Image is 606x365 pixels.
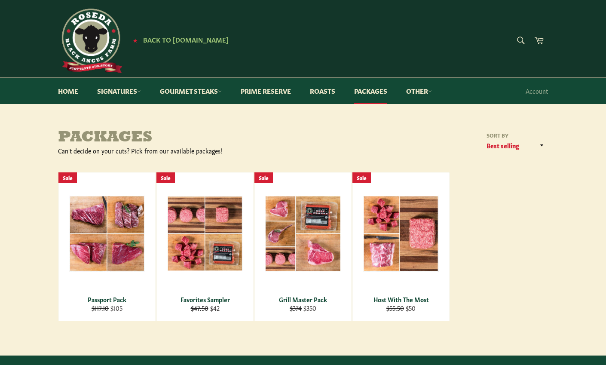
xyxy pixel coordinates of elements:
img: Host With The Most [363,196,439,272]
a: Favorites Sampler Favorites Sampler $47.50 $42 [156,172,254,321]
div: Can't decide on your cuts? Pick from our available packages! [58,147,303,155]
div: $105 [64,304,150,312]
s: $374 [290,304,302,312]
div: Host With The Most [358,295,444,304]
s: $55.50 [386,304,404,312]
div: Passport Pack [64,295,150,304]
a: Grill Master Pack Grill Master Pack $374 $350 [254,172,352,321]
img: Passport Pack [69,196,145,271]
span: Back to [DOMAIN_NAME] [143,35,229,44]
div: Sale [352,172,371,183]
a: Home [49,78,87,104]
span: ★ [133,37,138,43]
div: $350 [260,304,346,312]
div: Sale [254,172,273,183]
a: Gourmet Steaks [151,78,230,104]
a: Other [398,78,441,104]
h1: Packages [58,129,303,147]
a: Prime Reserve [232,78,300,104]
div: $50 [358,304,444,312]
s: $47.50 [191,304,208,312]
div: $42 [162,304,248,312]
div: Grill Master Pack [260,295,346,304]
a: Packages [346,78,396,104]
img: Grill Master Pack [265,196,341,272]
a: Signatures [89,78,150,104]
div: Sale [156,172,175,183]
a: Passport Pack Passport Pack $117.10 $105 [58,172,156,321]
label: Sort by [484,132,548,139]
s: $117.10 [92,304,109,312]
a: Host With The Most Host With The Most $55.50 $50 [352,172,450,321]
img: Roseda Beef [58,9,122,73]
a: ★ Back to [DOMAIN_NAME] [129,37,229,43]
div: Sale [58,172,77,183]
img: Favorites Sampler [167,196,243,271]
a: Roasts [301,78,344,104]
a: Account [521,78,552,104]
div: Favorites Sampler [162,295,248,304]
